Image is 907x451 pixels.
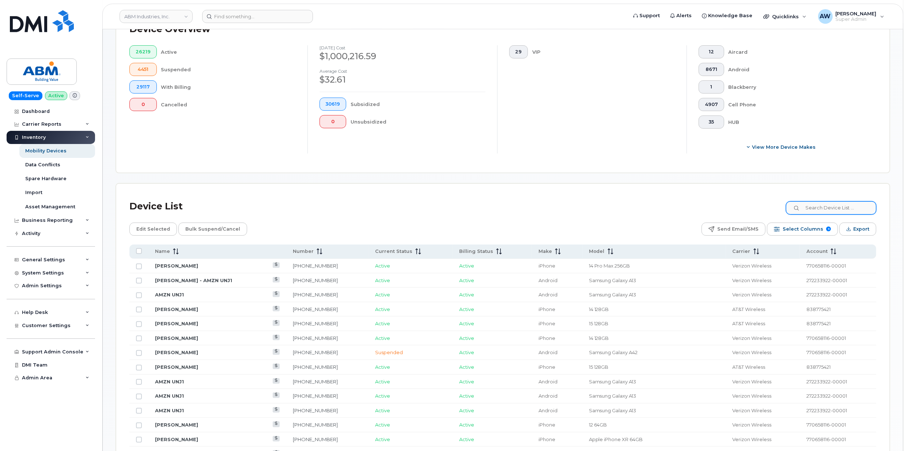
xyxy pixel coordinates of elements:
span: Active [375,379,390,384]
span: Active [375,436,390,442]
span: Verizon Wireless [733,436,772,442]
button: 4451 [129,63,157,76]
span: 15 128GB [589,364,609,370]
div: Quicklinks [758,9,812,24]
span: Active [459,436,474,442]
span: Verizon Wireless [733,263,772,269]
a: View Last Bill [273,335,280,340]
span: 14 128GB [589,306,609,312]
span: iPhone [538,422,555,428]
a: View Last Bill [273,421,280,427]
span: AW [820,12,831,21]
span: Active [375,277,390,283]
a: [PHONE_NUMBER] [293,306,338,312]
span: Android [538,349,558,355]
h4: [DATE] cost [320,45,485,50]
span: 770658116-00001 [806,349,846,355]
span: Suspended [375,349,403,355]
span: Active [375,408,390,413]
span: Active [375,364,390,370]
div: $32.61 [320,73,485,86]
input: Find something... [202,10,313,23]
span: 14 128GB [589,335,609,341]
button: View More Device Makes [699,140,865,154]
span: Edit Selected [136,224,170,235]
a: [PERSON_NAME] [155,364,198,370]
a: [PERSON_NAME] [155,436,198,442]
input: Search Device List ... [786,201,876,215]
span: 272233922-00001 [806,408,847,413]
span: Android [538,393,558,399]
button: Send Email/SMS [702,223,766,236]
a: AMZN UNJ1 [155,408,184,413]
span: iPhone [538,436,555,442]
span: Active [375,393,390,399]
a: View Last Bill [273,277,280,283]
div: Android [729,63,865,76]
a: [PHONE_NUMBER] [293,321,338,326]
span: Active [459,321,474,326]
a: [PERSON_NAME] [155,349,198,355]
span: Active [459,263,474,269]
button: 29 [509,45,528,58]
span: Export [853,224,869,235]
a: Support [628,8,665,23]
a: Alerts [665,8,697,23]
a: View Last Bill [273,378,280,384]
span: 12 64GB [589,422,607,428]
div: Aircard [729,45,865,58]
span: 9 [826,227,831,231]
a: [PERSON_NAME] [155,306,198,312]
span: Verizon Wireless [733,292,772,297]
a: Knowledge Base [697,8,757,23]
span: 272233922-00001 [806,292,847,297]
span: iPhone [538,306,555,312]
div: VIP [532,45,675,58]
span: 35 [705,119,718,125]
span: Active [375,292,390,297]
a: [PHONE_NUMBER] [293,393,338,399]
span: Verizon Wireless [733,422,772,428]
span: 29117 [136,84,151,90]
span: 4907 [705,102,718,107]
span: Support [639,12,660,19]
span: 838775421 [806,364,831,370]
span: iPhone [538,321,555,326]
span: Samsung Galaxy A13 [589,408,636,413]
span: Active [375,306,390,312]
span: 4451 [136,67,151,72]
div: Suspended [161,63,296,76]
span: Android [538,292,558,297]
div: Cancelled [161,98,296,111]
button: 30619 [320,98,347,111]
a: View Last Bill [273,407,280,413]
a: View Last Bill [273,291,280,297]
span: Samsung Galaxy A13 [589,379,636,384]
span: Android [538,277,558,283]
div: Unsubsidized [351,115,485,128]
a: AMZN UNJ1 [155,292,184,297]
span: 272233922-00001 [806,393,847,399]
button: Edit Selected [129,223,177,236]
span: Active [459,277,474,283]
a: [PHONE_NUMBER] [293,408,338,413]
button: 0 [320,115,347,128]
a: AMZN UNJ1 [155,393,184,399]
span: Model [589,248,605,255]
span: AT&T Wireless [733,364,766,370]
a: AMZN UNJ1 [155,379,184,384]
a: View Last Bill [273,393,280,398]
a: [PERSON_NAME] - AMZN UNJ1 [155,277,232,283]
span: Send Email/SMS [717,224,759,235]
span: Quicklinks [772,14,799,19]
span: Samsung Galaxy A13 [589,277,636,283]
a: View Last Bill [273,320,280,326]
a: [PHONE_NUMBER] [293,436,338,442]
a: [PHONE_NUMBER] [293,422,338,428]
span: Carrier [733,248,751,255]
span: Apple iPhone XR 64GB [589,436,643,442]
a: View Last Bill [273,436,280,441]
div: Device Overview [129,20,210,39]
a: View Last Bill [273,262,280,268]
span: Bulk Suspend/Cancel [185,224,240,235]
